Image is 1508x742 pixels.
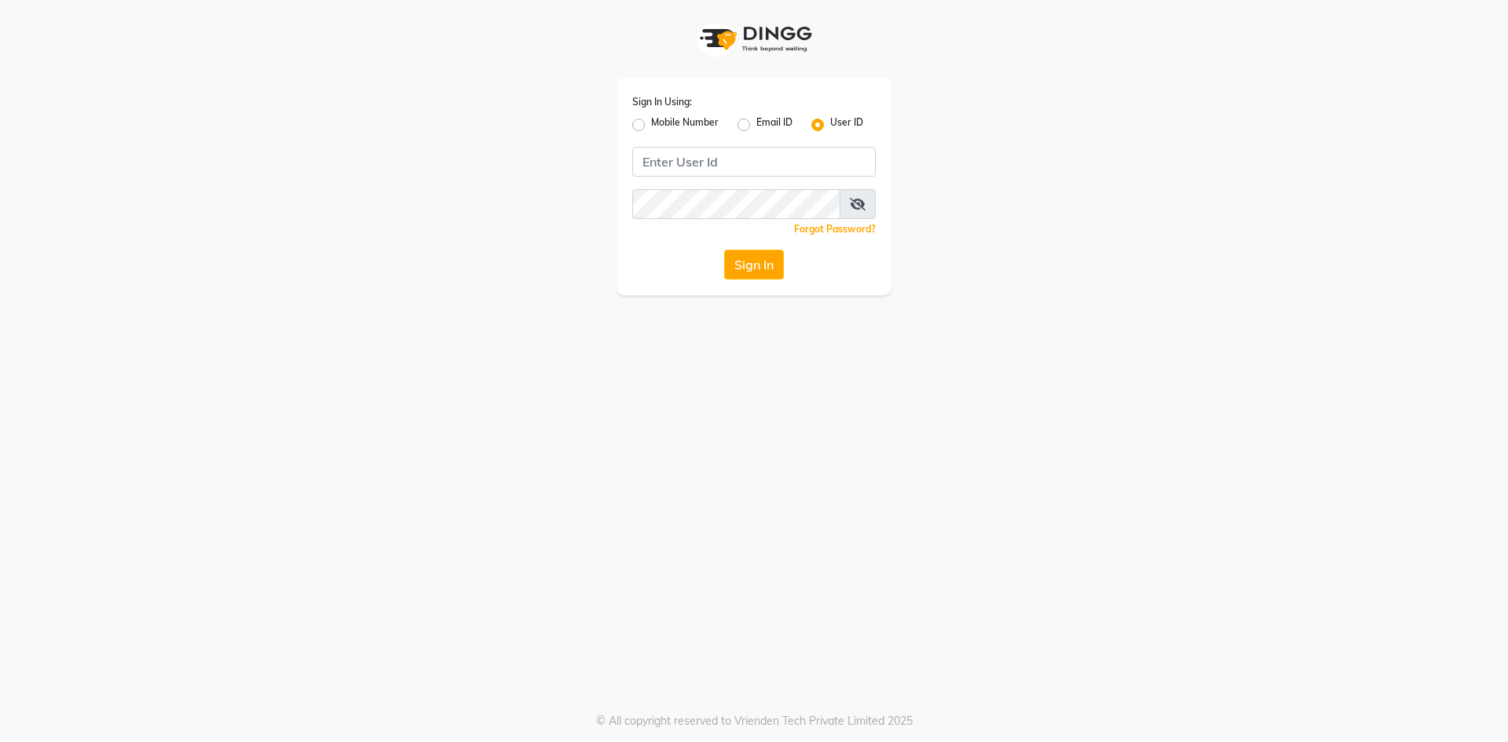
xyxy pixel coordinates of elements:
a: Forgot Password? [794,223,876,235]
input: Username [632,147,876,177]
button: Sign In [724,250,784,280]
label: Email ID [756,115,792,134]
label: Mobile Number [651,115,719,134]
input: Username [632,189,840,219]
label: Sign In Using: [632,95,692,109]
img: logo1.svg [691,16,817,62]
label: User ID [830,115,863,134]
